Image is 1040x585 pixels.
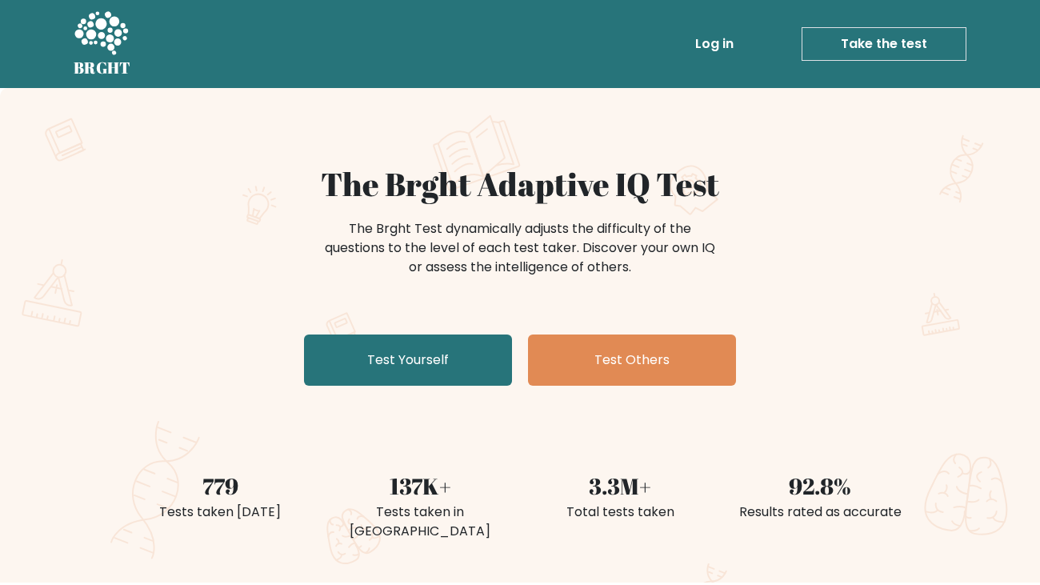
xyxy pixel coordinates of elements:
[130,503,310,522] div: Tests taken [DATE]
[330,503,510,541] div: Tests taken in [GEOGRAPHIC_DATA]
[74,6,131,82] a: BRGHT
[689,28,740,60] a: Log in
[730,503,910,522] div: Results rated as accurate
[730,469,910,503] div: 92.8%
[320,219,720,277] div: The Brght Test dynamically adjusts the difficulty of the questions to the level of each test take...
[530,469,710,503] div: 3.3M+
[330,469,510,503] div: 137K+
[530,503,710,522] div: Total tests taken
[528,335,736,386] a: Test Others
[74,58,131,78] h5: BRGHT
[130,469,310,503] div: 779
[802,27,966,61] a: Take the test
[304,335,512,386] a: Test Yourself
[130,165,910,203] h1: The Brght Adaptive IQ Test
